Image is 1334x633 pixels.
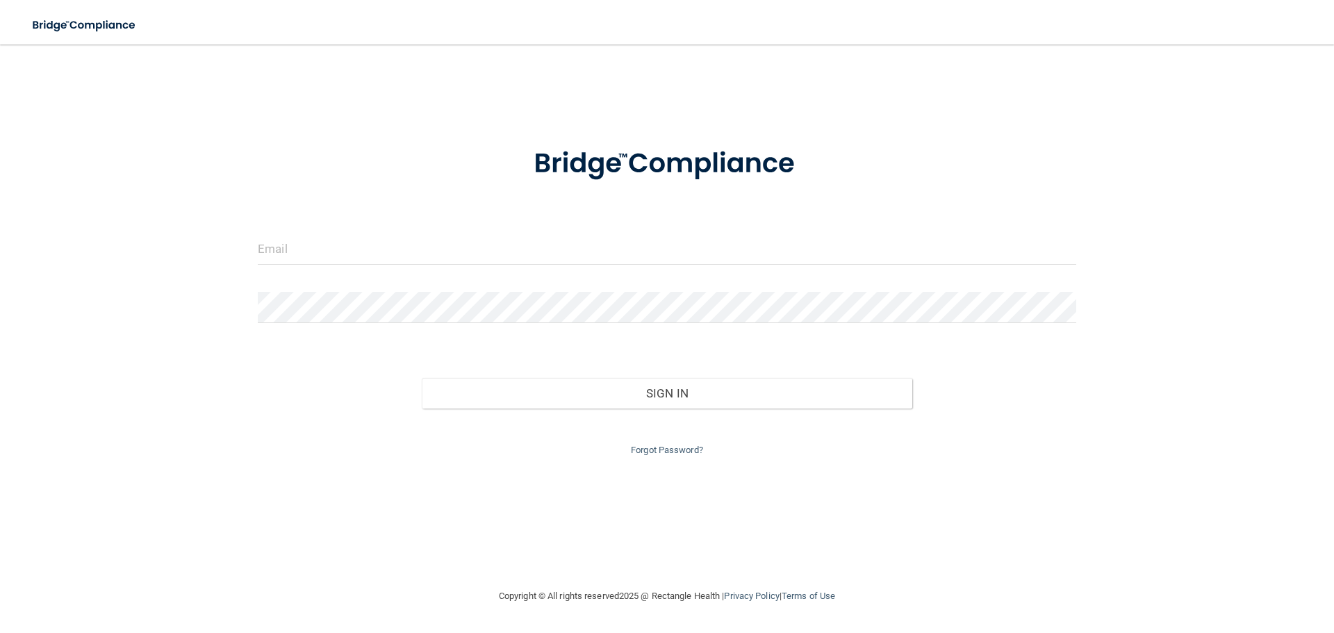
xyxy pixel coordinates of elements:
[724,591,779,601] a: Privacy Policy
[422,378,913,409] button: Sign In
[505,128,829,200] img: bridge_compliance_login_screen.278c3ca4.svg
[258,233,1076,265] input: Email
[413,574,921,618] div: Copyright © All rights reserved 2025 @ Rectangle Health | |
[21,11,149,40] img: bridge_compliance_login_screen.278c3ca4.svg
[782,591,835,601] a: Terms of Use
[631,445,703,455] a: Forgot Password?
